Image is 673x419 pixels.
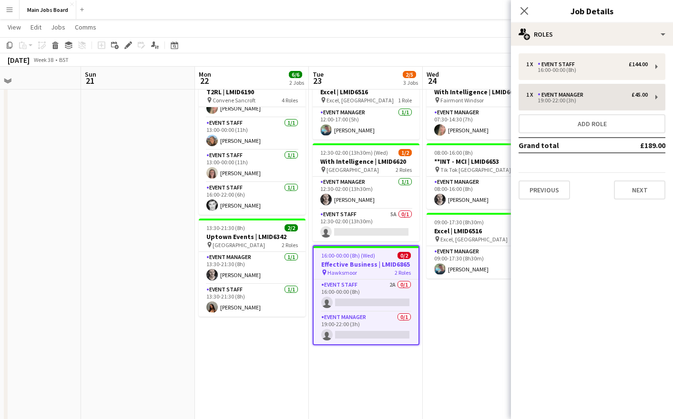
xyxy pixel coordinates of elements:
span: 08:00-16:00 (8h) [434,149,473,156]
button: Main Jobs Board [20,0,76,19]
span: Convene Sancroft [213,97,255,104]
span: 2/2 [285,224,298,231]
div: 19:00-22:00 (3h) [526,98,648,103]
span: 23 [311,75,324,86]
app-card-role: Event Manager1/108:00-16:00 (8h)[PERSON_NAME] [427,177,533,209]
app-card-role: Event Staff1/116:00-22:00 (6h)[PERSON_NAME] [199,182,306,215]
div: 2 Jobs [289,79,304,86]
button: Add role [519,114,665,133]
app-card-role: Event Staff1/113:00-00:00 (11h)[PERSON_NAME] [199,118,306,150]
span: 24 [425,75,439,86]
span: Tue [313,70,324,79]
span: 0/2 [398,252,411,259]
div: Event Manager [538,91,587,98]
span: 1/2 [398,149,412,156]
span: Comms [75,23,96,31]
span: 2 Roles [396,166,412,173]
a: Edit [27,21,45,33]
app-card-role: Event Manager0/119:00-22:00 (3h) [314,312,418,344]
div: £45.00 [632,91,648,98]
div: 1 x [526,91,538,98]
app-card-role: Event Manager1/112:00-17:00 (5h)[PERSON_NAME] [313,107,419,140]
span: 09:00-17:30 (8h30m) [434,219,484,226]
app-job-card: 12:30-02:00 (13h30m) (Wed)1/2With Intelligence | LMID6620 [GEOGRAPHIC_DATA]2 RolesEvent Manager1/... [313,143,419,241]
h3: Excel | LMID6516 [313,88,419,96]
app-card-role: Event Staff5A0/112:30-02:00 (13h30m) [313,209,419,241]
td: £189.00 [609,138,665,153]
span: 12:30-02:00 (13h30m) (Wed) [320,149,388,156]
span: Wed [427,70,439,79]
span: 22 [197,75,211,86]
span: Sun [85,70,96,79]
div: BST [59,56,69,63]
span: 2 Roles [395,269,411,276]
span: Week 38 [31,56,55,63]
h3: T2RL | LMID6190 [199,88,306,96]
span: [GEOGRAPHIC_DATA] [213,241,265,249]
h3: With Intelligence | LMID6620 [313,157,419,166]
span: Excel, [GEOGRAPHIC_DATA] [326,97,394,104]
span: 6/6 [289,71,302,78]
div: 1 x [526,61,538,68]
button: Previous [519,180,570,200]
span: Fairmont Windsor [440,97,484,104]
app-card-role: Event Staff2A0/116:00-00:00 (8h) [314,279,418,312]
app-card-role: Event Manager1/107:30-14:30 (7h)[PERSON_NAME] [427,107,533,140]
h3: **INT - MCI | LMID6653 [427,157,533,166]
span: 13:30-21:30 (8h) [206,224,245,231]
span: Jobs [51,23,65,31]
a: View [4,21,25,33]
span: Edit [31,23,41,31]
app-job-card: 16:00-00:00 (8h) (Wed)0/2Effective Business | LMID6865 Hawksmoor2 RolesEvent Staff2A0/116:00-00:0... [313,245,419,345]
app-job-card: 13:30-21:30 (8h)2/2Uptown Events | LMID6342 [GEOGRAPHIC_DATA]2 RolesEvent Manager1/113:30-21:30 (... [199,219,306,317]
span: 2/5 [403,71,416,78]
td: Grand total [519,138,609,153]
app-card-role: Event Manager1/112:30-02:00 (13h30m)[PERSON_NAME] [313,177,419,209]
span: 4 Roles [282,97,298,104]
app-job-card: 12:00-17:00 (5h)1/1Excel | LMID6516 Excel, [GEOGRAPHIC_DATA]1 RoleEvent Manager1/112:00-17:00 (5h... [313,74,419,140]
span: 21 [83,75,96,86]
div: Event Staff [538,61,579,68]
div: £144.00 [629,61,648,68]
span: Tik Tok [GEOGRAPHIC_DATA] [440,166,511,173]
span: Hawksmoor [327,269,357,276]
span: Mon [199,70,211,79]
div: 16:00-00:00 (8h) [526,68,648,72]
div: Roles [511,23,673,46]
app-job-card: 08:00-16:00 (8h)1/1**INT - MCI | LMID6653 Tik Tok [GEOGRAPHIC_DATA]1 RoleEvent Manager1/108:00-16... [427,143,533,209]
h3: Job Details [511,5,673,17]
app-card-role: Event Staff1/113:00-00:00 (11h)[PERSON_NAME] [199,150,306,182]
span: Excel, [GEOGRAPHIC_DATA] [440,236,508,243]
h3: Excel | LMID6516 [427,227,533,235]
h3: Uptown Events | LMID6342 [199,232,306,241]
a: Jobs [47,21,69,33]
app-card-role: Event Manager1/109:00-17:30 (8h30m)[PERSON_NAME] [427,246,533,279]
app-job-card: 09:00-17:30 (8h30m)1/1Excel | LMID6516 Excel, [GEOGRAPHIC_DATA]1 RoleEvent Manager1/109:00-17:30 ... [427,213,533,279]
span: 16:00-00:00 (8h) (Wed) [321,252,375,259]
button: Next [614,180,665,200]
span: 2 Roles [282,241,298,249]
span: View [8,23,21,31]
h3: With Intelligence | LMID6620 [427,88,533,96]
app-job-card: 07:30-14:30 (7h)1/1With Intelligence | LMID6620 Fairmont Windsor1 RoleEvent Manager1/107:30-14:30... [427,74,533,140]
div: 3 Jobs [403,79,418,86]
a: Comms [71,21,100,33]
div: [DATE] [8,55,30,65]
span: 1 Role [398,97,412,104]
app-card-role: Event Staff1/113:30-21:30 (8h)[PERSON_NAME] [199,284,306,317]
app-job-card: 13:00-00:00 (11h) (Tue)4/4T2RL | LMID6190 Convene Sancroft4 RolesEvent Manager1/113:00-00:00 (11h... [199,74,306,215]
span: [GEOGRAPHIC_DATA] [326,166,379,173]
h3: Effective Business | LMID6865 [314,260,418,269]
app-card-role: Event Manager1/113:30-21:30 (8h)[PERSON_NAME] [199,252,306,284]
